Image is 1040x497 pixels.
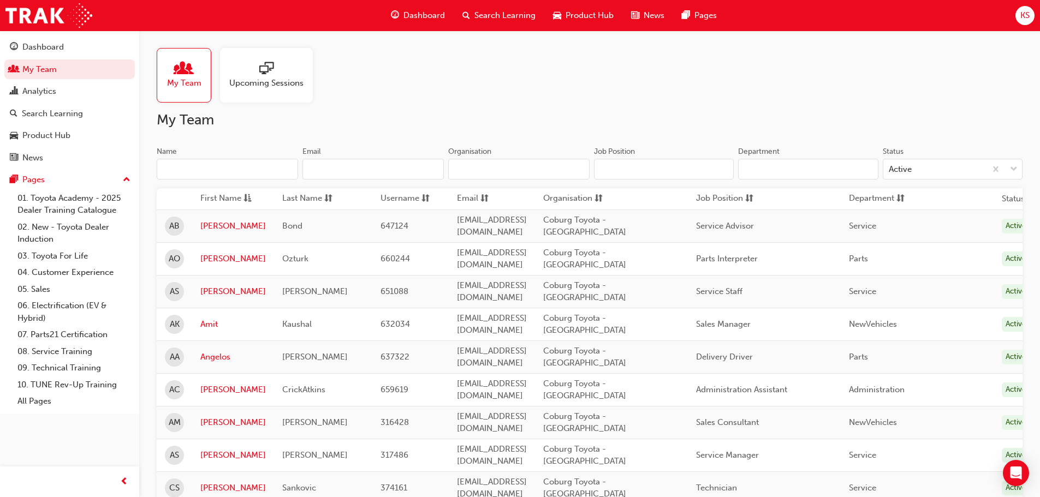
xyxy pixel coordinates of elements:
[543,346,626,368] span: Coburg Toyota - [GEOGRAPHIC_DATA]
[594,146,635,157] div: Job Position
[4,148,135,168] a: News
[13,190,135,219] a: 01. Toyota Academy - 2025 Dealer Training Catalogue
[543,411,626,434] span: Coburg Toyota - [GEOGRAPHIC_DATA]
[457,346,527,368] span: [EMAIL_ADDRESS][DOMAIN_NAME]
[302,159,444,179] input: Email
[696,385,787,394] span: Administration Assistant
[22,129,70,142] div: Product Hub
[1002,350,1030,364] div: Active
[1003,460,1029,486] div: Open Intercom Messenger
[324,192,332,206] span: sorting-icon
[1002,219,1030,233] div: Active
[169,384,180,396] span: AC
[696,319,751,329] span: Sales Manager
[200,192,241,206] span: First Name
[123,173,130,187] span: up-icon
[282,352,348,362] span: [PERSON_NAME]
[696,192,743,206] span: Job Position
[696,192,756,206] button: Job Positionsorting-icon
[694,9,717,22] span: Pages
[120,475,128,489] span: prev-icon
[22,85,56,98] div: Analytics
[849,192,894,206] span: Department
[1010,163,1018,177] span: down-icon
[566,9,614,22] span: Product Hub
[200,318,266,331] a: Amit
[1002,252,1030,266] div: Active
[200,192,260,206] button: First Nameasc-icon
[696,450,759,460] span: Service Manager
[682,9,690,22] span: pages-icon
[595,192,603,206] span: sorting-icon
[13,281,135,298] a: 05. Sales
[4,35,135,170] button: DashboardMy TeamAnalyticsSearch LearningProduct HubNews
[544,4,622,27] a: car-iconProduct Hub
[381,417,409,427] span: 316428
[13,360,135,376] a: 09. Technical Training
[457,444,527,466] span: [EMAIL_ADDRESS][DOMAIN_NAME]
[13,264,135,281] a: 04. Customer Experience
[381,450,408,460] span: 317486
[282,450,348,460] span: [PERSON_NAME]
[696,254,758,264] span: Parts Interpreter
[553,9,561,22] span: car-icon
[421,192,430,206] span: sorting-icon
[200,285,266,298] a: [PERSON_NAME]
[673,4,726,27] a: pages-iconPages
[738,159,878,179] input: Department
[403,9,445,22] span: Dashboard
[282,192,322,206] span: Last Name
[229,77,304,89] span: Upcoming Sessions
[543,192,603,206] button: Organisationsorting-icon
[381,385,408,394] span: 659619
[157,146,177,157] div: Name
[849,319,897,329] span: NewVehicles
[1002,382,1030,397] div: Active
[282,319,312,329] span: Kaushal
[1015,6,1035,25] button: KS
[282,483,316,493] span: Sankovic
[457,411,527,434] span: [EMAIL_ADDRESS][DOMAIN_NAME]
[849,192,909,206] button: Departmentsorting-icon
[13,376,135,393] a: 10. TUNE Rev-Up Training
[382,4,454,27] a: guage-iconDashboard
[167,77,201,89] span: My Team
[543,280,626,303] span: Coburg Toyota - [GEOGRAPHIC_DATA]
[200,449,266,462] a: [PERSON_NAME]
[543,248,626,270] span: Coburg Toyota - [GEOGRAPHIC_DATA]
[457,192,478,206] span: Email
[4,81,135,101] a: Analytics
[5,3,92,28] img: Trak
[22,152,43,164] div: News
[462,9,470,22] span: search-icon
[10,65,18,75] span: people-icon
[457,379,527,401] span: [EMAIL_ADDRESS][DOMAIN_NAME]
[4,170,135,190] button: Pages
[543,192,592,206] span: Organisation
[381,254,410,264] span: 660244
[883,146,904,157] div: Status
[448,146,491,157] div: Organisation
[543,379,626,401] span: Coburg Toyota - [GEOGRAPHIC_DATA]
[13,343,135,360] a: 08. Service Training
[457,192,517,206] button: Emailsorting-icon
[381,286,408,296] span: 651088
[896,192,905,206] span: sorting-icon
[282,417,348,427] span: [PERSON_NAME]
[282,192,342,206] button: Last Namesorting-icon
[200,416,266,429] a: [PERSON_NAME]
[480,192,489,206] span: sorting-icon
[157,111,1023,129] h2: My Team
[738,146,780,157] div: Department
[474,9,536,22] span: Search Learning
[259,62,274,77] span: sessionType_ONLINE_URL-icon
[644,9,664,22] span: News
[543,313,626,336] span: Coburg Toyota - [GEOGRAPHIC_DATA]
[10,131,18,141] span: car-icon
[10,153,18,163] span: news-icon
[457,215,527,237] span: [EMAIL_ADDRESS][DOMAIN_NAME]
[448,159,590,179] input: Organisation
[543,215,626,237] span: Coburg Toyota - [GEOGRAPHIC_DATA]
[1020,9,1030,22] span: KS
